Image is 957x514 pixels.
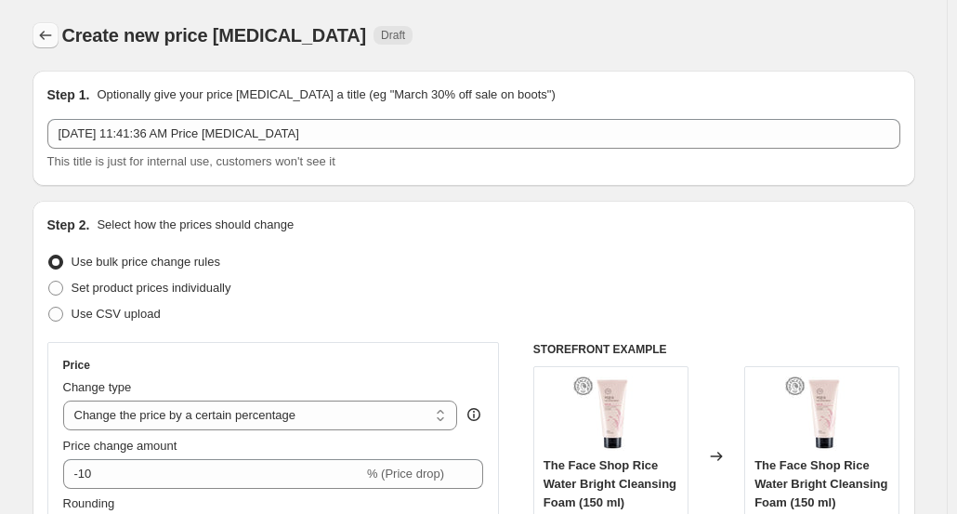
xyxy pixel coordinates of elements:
[63,439,177,453] span: Price change amount
[97,86,555,104] p: Optionally give your price [MEDICAL_DATA] a title (eg "March 30% off sale on boots")
[754,458,887,509] span: The Face Shop Rice Water Bright Cleansing Foam (150 ml)
[785,376,859,451] img: the_face_shop_cleansing_foam_v2_150ml_80x.jpg
[367,467,444,481] span: % (Price drop)
[573,376,648,451] img: the_face_shop_cleansing_foam_v2_150ml_80x.jpg
[47,154,335,168] span: This title is just for internal use, customers won't see it
[47,216,90,234] h2: Step 2.
[97,216,294,234] p: Select how the prices should change
[72,255,220,269] span: Use bulk price change rules
[63,496,115,510] span: Rounding
[544,458,676,509] span: The Face Shop Rice Water Bright Cleansing Foam (150 ml)
[465,405,483,424] div: help
[47,86,90,104] h2: Step 1.
[72,307,161,321] span: Use CSV upload
[62,25,367,46] span: Create new price [MEDICAL_DATA]
[33,22,59,48] button: Price change jobs
[63,380,132,394] span: Change type
[72,281,231,295] span: Set product prices individually
[63,459,363,489] input: -15
[47,119,900,149] input: 30% off holiday sale
[533,342,900,357] h6: STOREFRONT EXAMPLE
[381,28,405,43] span: Draft
[63,358,90,373] h3: Price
